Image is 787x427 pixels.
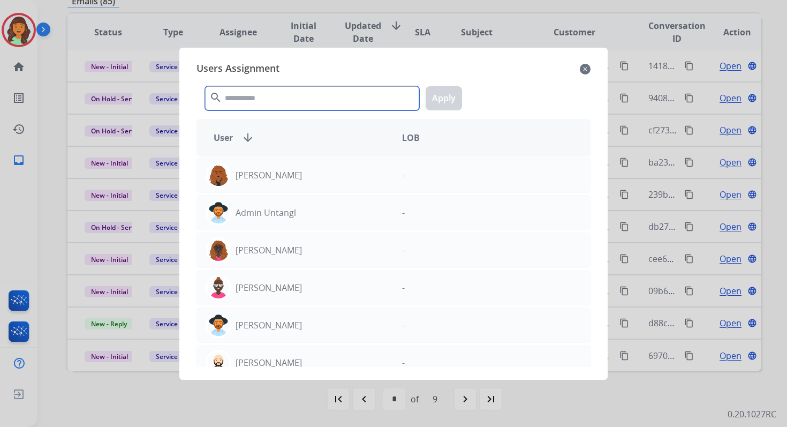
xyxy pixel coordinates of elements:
[236,169,302,182] p: [PERSON_NAME]
[241,131,254,144] mat-icon: arrow_downward
[236,319,302,332] p: [PERSON_NAME]
[426,86,462,110] button: Apply
[236,206,296,219] p: Admin Untangl
[402,356,405,369] p: -
[402,244,405,257] p: -
[196,61,279,78] span: Users Assignment
[236,356,302,369] p: [PERSON_NAME]
[580,63,591,76] mat-icon: close
[402,206,405,219] p: -
[236,281,302,294] p: [PERSON_NAME]
[402,281,405,294] p: -
[402,319,405,332] p: -
[236,244,302,257] p: [PERSON_NAME]
[402,169,405,182] p: -
[205,131,393,144] div: User
[402,131,420,144] span: LOB
[209,91,222,104] mat-icon: search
